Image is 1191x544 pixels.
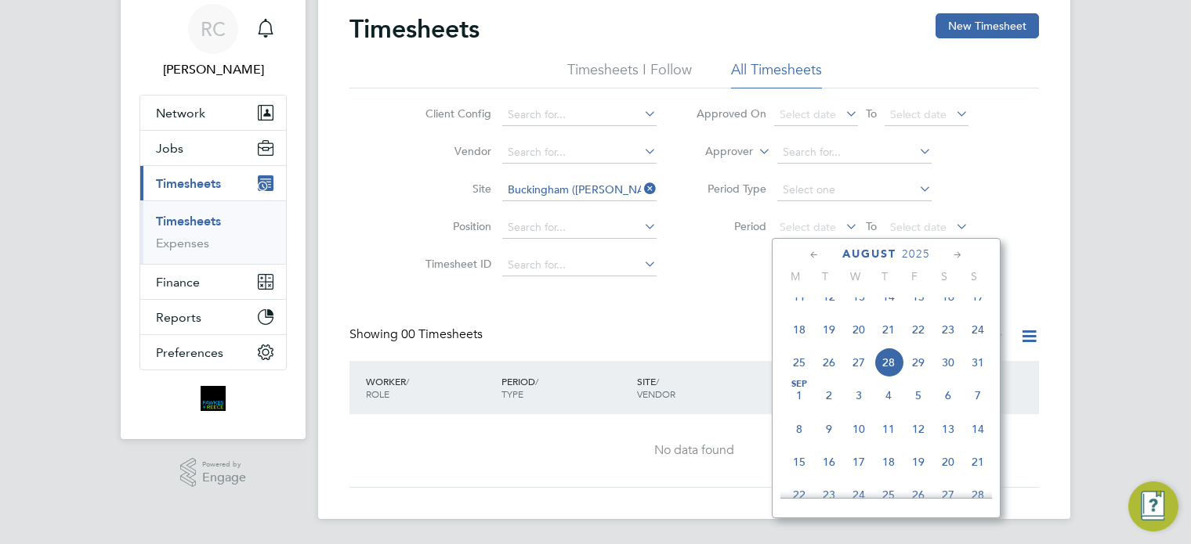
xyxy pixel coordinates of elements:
[963,282,993,312] span: 17
[933,380,963,410] span: 6
[777,179,932,201] input: Select one
[963,315,993,344] span: 24
[784,315,814,344] span: 18
[696,106,766,121] label: Approved On
[844,480,874,510] span: 24
[656,375,659,387] span: /
[874,447,903,477] span: 18
[696,182,766,196] label: Period Type
[156,236,209,250] a: Expenses
[844,447,874,477] span: 17
[180,458,247,488] a: Powered byEngage
[202,458,246,471] span: Powered by
[903,315,933,344] span: 22
[156,214,221,229] a: Timesheets
[936,13,1039,38] button: New Timesheet
[156,275,200,290] span: Finance
[874,480,903,510] span: 25
[139,386,287,411] a: Go to home page
[903,414,933,444] span: 12
[406,375,409,387] span: /
[502,217,657,239] input: Search for...
[933,447,963,477] span: 20
[780,220,836,234] span: Select date
[535,375,538,387] span: /
[696,219,766,233] label: Period
[870,269,900,283] span: T
[637,387,675,400] span: VENDOR
[202,471,246,485] span: Engage
[903,282,933,312] span: 15
[814,315,844,344] span: 19
[844,414,874,444] span: 10
[140,335,286,369] button: Preferences
[814,282,844,312] span: 12
[903,380,933,410] span: 5
[933,282,963,312] span: 16
[567,60,692,88] li: Timesheets I Follow
[933,348,963,377] span: 30
[156,310,201,325] span: Reports
[933,414,963,444] span: 13
[844,282,874,312] span: 13
[814,414,844,444] span: 9
[902,247,930,261] span: 2025
[140,166,286,200] button: Timesheets
[1128,481,1178,531] button: Engage Resource Center
[633,367,769,408] div: SITE
[156,345,223,360] span: Preferences
[362,367,498,408] div: WORKER
[349,13,480,45] h2: Timesheets
[201,386,226,411] img: bromak-logo-retina.png
[959,269,989,283] span: S
[963,480,993,510] span: 28
[156,141,183,156] span: Jobs
[502,104,657,126] input: Search for...
[784,480,814,510] span: 22
[156,176,221,191] span: Timesheets
[963,447,993,477] span: 21
[874,315,903,344] span: 21
[963,348,993,377] span: 31
[502,179,657,201] input: Search for...
[929,269,959,283] span: S
[963,414,993,444] span: 14
[140,131,286,165] button: Jobs
[814,447,844,477] span: 16
[890,220,947,234] span: Select date
[933,480,963,510] span: 27
[844,380,874,410] span: 3
[777,142,932,164] input: Search for...
[421,106,491,121] label: Client Config
[861,103,881,124] span: To
[421,257,491,271] label: Timesheet ID
[784,380,814,410] span: 1
[844,348,874,377] span: 27
[366,387,389,400] span: ROLE
[784,380,814,388] span: Sep
[784,282,814,312] span: 11
[784,348,814,377] span: 25
[780,269,810,283] span: M
[139,4,287,79] a: RC[PERSON_NAME]
[682,144,753,160] label: Approver
[349,326,486,343] div: Showing
[780,107,836,121] span: Select date
[421,182,491,196] label: Site
[874,348,903,377] span: 28
[784,447,814,477] span: 15
[502,142,657,164] input: Search for...
[844,315,874,344] span: 20
[140,265,286,299] button: Finance
[900,269,929,283] span: F
[140,95,286,130] button: Network
[365,442,1023,459] div: No data found
[810,269,840,283] span: T
[201,19,226,39] span: RC
[874,380,903,410] span: 4
[840,269,870,283] span: W
[924,329,1005,344] label: Approved
[731,60,822,88] li: All Timesheets
[814,480,844,510] span: 23
[814,348,844,377] span: 26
